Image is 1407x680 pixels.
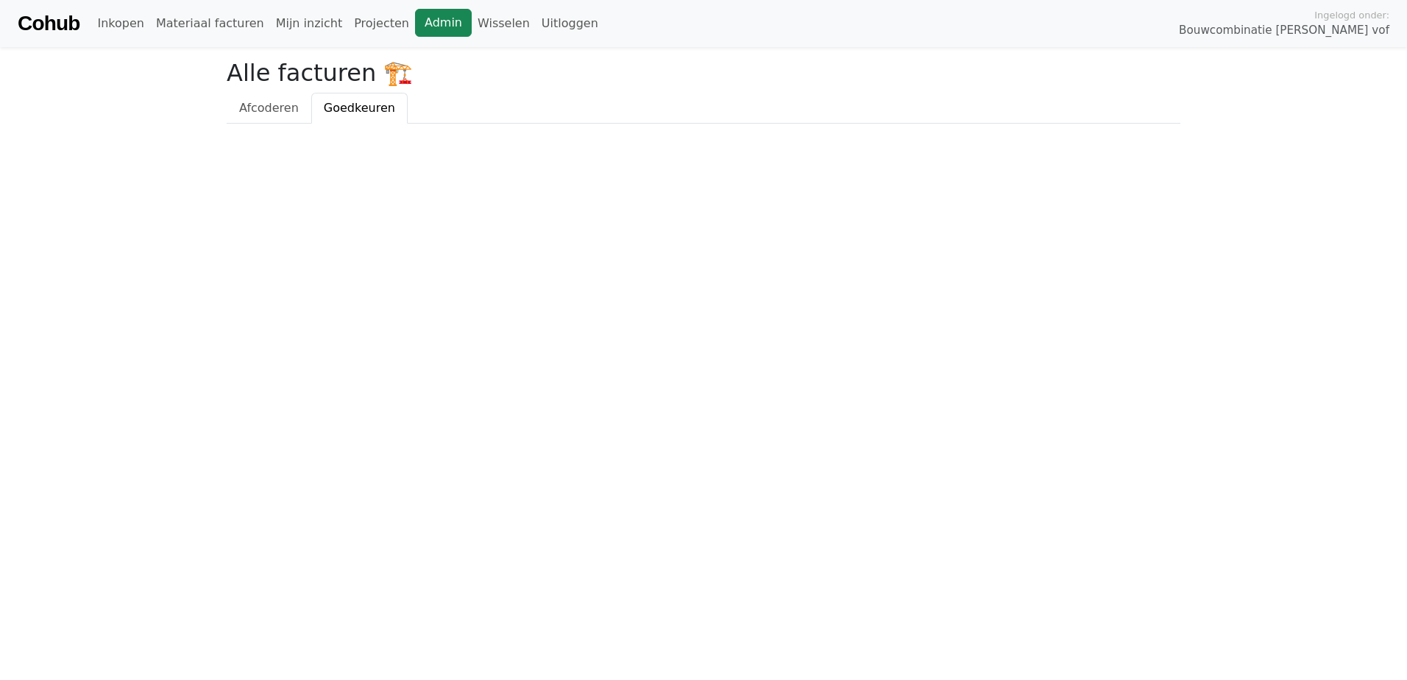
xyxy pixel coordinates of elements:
[415,9,472,37] a: Admin
[536,9,604,38] a: Uitloggen
[311,93,408,124] a: Goedkeuren
[227,59,1180,87] h2: Alle facturen 🏗️
[91,9,149,38] a: Inkopen
[227,93,311,124] a: Afcoderen
[472,9,536,38] a: Wisselen
[270,9,349,38] a: Mijn inzicht
[324,101,395,115] span: Goedkeuren
[18,6,79,41] a: Cohub
[1179,22,1389,39] span: Bouwcombinatie [PERSON_NAME] vof
[348,9,415,38] a: Projecten
[150,9,270,38] a: Materiaal facturen
[1314,8,1389,22] span: Ingelogd onder:
[239,101,299,115] span: Afcoderen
